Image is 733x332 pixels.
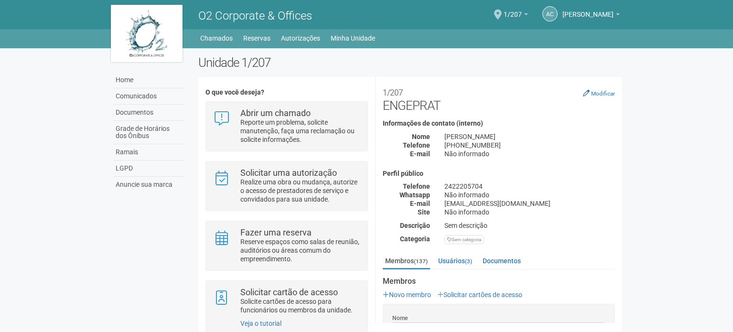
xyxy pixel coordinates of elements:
strong: Abrir um chamado [240,108,311,118]
strong: Telefone [403,182,430,190]
a: Membros(137) [383,254,430,269]
h4: Informações de contato (interno) [383,120,615,127]
a: Grade de Horários dos Ônibus [113,121,184,144]
a: Home [113,72,184,88]
a: Documentos [480,254,523,268]
strong: Nome [412,133,430,140]
a: [PERSON_NAME] [562,12,620,20]
span: Andréa Cunha [562,1,614,18]
div: Sem descrição [437,221,622,230]
a: Documentos [113,105,184,121]
label: Nome [392,314,408,322]
a: Autorizações [281,32,320,45]
a: Usuários(3) [436,254,474,268]
strong: Solicitar uma autorização [240,168,337,178]
strong: Site [418,208,430,216]
span: 1/207 [504,1,522,18]
a: Solicitar cartões de acesso [437,291,522,299]
div: 2422205704 [437,182,622,191]
a: Ramais [113,144,184,161]
a: Minha Unidade [331,32,375,45]
strong: Solicitar cartão de acesso [240,287,338,297]
a: Reservas [243,32,270,45]
small: Modificar [591,90,615,97]
div: [EMAIL_ADDRESS][DOMAIN_NAME] [437,199,622,208]
small: (3) [465,258,472,265]
a: Comunicados [113,88,184,105]
div: Sem categoria [444,235,484,244]
h2: Unidade 1/207 [198,55,622,70]
small: 1/207 [383,88,403,97]
strong: Whatsapp [399,191,430,199]
strong: E-mail [410,150,430,158]
div: [PHONE_NUMBER] [437,141,622,150]
a: AC [542,6,558,21]
a: Modificar [583,89,615,97]
a: Anuncie sua marca [113,177,184,193]
h4: O que você deseja? [205,89,367,96]
strong: Fazer uma reserva [240,227,312,237]
strong: Categoria [400,235,430,243]
h2: ENGEPRAT [383,84,615,113]
img: logo.jpg [111,5,183,62]
div: Não informado [437,150,622,158]
p: Reserve espaços como salas de reunião, auditórios ou áreas comum do empreendimento. [240,237,360,263]
p: Solicite cartões de acesso para funcionários ou membros da unidade. [240,297,360,314]
a: Solicitar cartão de acesso Solicite cartões de acesso para funcionários ou membros da unidade. [213,288,360,314]
p: Realize uma obra ou mudança, autorize o acesso de prestadores de serviço e convidados para sua un... [240,178,360,203]
strong: Telefone [403,141,430,149]
span: O2 Corporate & Offices [198,9,312,22]
a: Fazer uma reserva Reserve espaços como salas de reunião, auditórios ou áreas comum do empreendime... [213,228,360,263]
a: 1/207 [504,12,528,20]
a: Veja o tutorial [240,320,281,327]
div: [PERSON_NAME] [437,132,622,141]
a: Solicitar uma autorização Realize uma obra ou mudança, autorize o acesso de prestadores de serviç... [213,169,360,203]
a: Novo membro [383,291,431,299]
a: Abrir um chamado Reporte um problema, solicite manutenção, faça uma reclamação ou solicite inform... [213,109,360,144]
a: Chamados [200,32,233,45]
strong: E-mail [410,200,430,207]
a: LGPD [113,161,184,177]
h4: Perfil público [383,170,615,177]
small: (137) [414,258,428,265]
strong: Descrição [400,222,430,229]
div: Não informado [437,191,622,199]
div: Não informado [437,208,622,216]
strong: Membros [383,277,615,286]
p: Reporte um problema, solicite manutenção, faça uma reclamação ou solicite informações. [240,118,360,144]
